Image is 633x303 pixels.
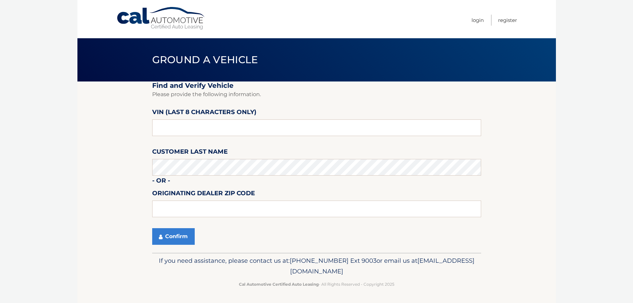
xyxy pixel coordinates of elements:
[152,90,481,99] p: Please provide the following information.
[152,228,195,245] button: Confirm
[152,81,481,90] h2: Find and Verify Vehicle
[239,282,319,287] strong: Cal Automotive Certified Auto Leasing
[157,255,477,277] p: If you need assistance, please contact us at: or email us at
[152,147,228,159] label: Customer Last Name
[152,54,258,66] span: Ground a Vehicle
[152,176,170,188] label: - or -
[152,188,255,201] label: Originating Dealer Zip Code
[498,15,517,26] a: Register
[472,15,484,26] a: Login
[152,107,257,119] label: VIN (last 8 characters only)
[290,257,376,264] span: [PHONE_NUMBER] Ext 9003
[116,7,206,30] a: Cal Automotive
[157,281,477,288] p: - All Rights Reserved - Copyright 2025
